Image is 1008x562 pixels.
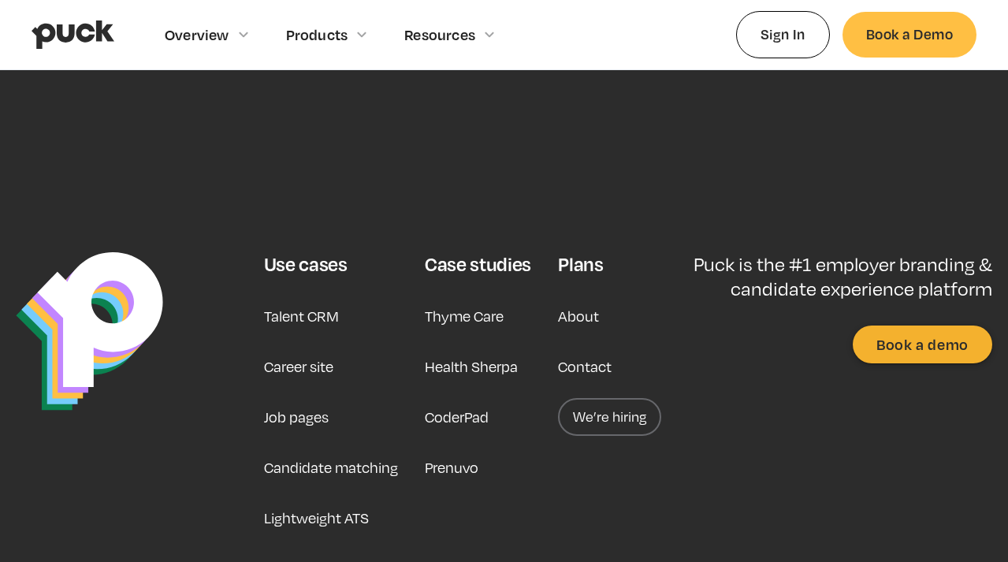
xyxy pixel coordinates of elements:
[264,348,333,385] a: Career site
[853,326,992,363] a: Book a demo
[425,448,478,486] a: Prenuvo
[558,348,612,385] a: Contact
[264,448,398,486] a: Candidate matching
[425,398,489,436] a: CoderPad
[736,11,830,58] a: Sign In
[842,12,976,57] a: Book a Demo
[165,26,229,43] div: Overview
[264,297,339,335] a: Talent CRM
[558,252,603,276] div: Plans
[286,26,348,43] div: Products
[677,252,992,300] p: Puck is the #1 employer branding & candidate experience platform
[558,297,599,335] a: About
[425,252,531,276] div: Case studies
[264,499,369,537] a: Lightweight ATS
[558,398,661,436] a: We’re hiring
[264,398,329,436] a: Job pages
[425,348,518,385] a: Health Sherpa
[16,252,163,411] img: Puck Logo
[425,297,504,335] a: Thyme Care
[264,252,348,276] div: Use cases
[404,26,475,43] div: Resources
